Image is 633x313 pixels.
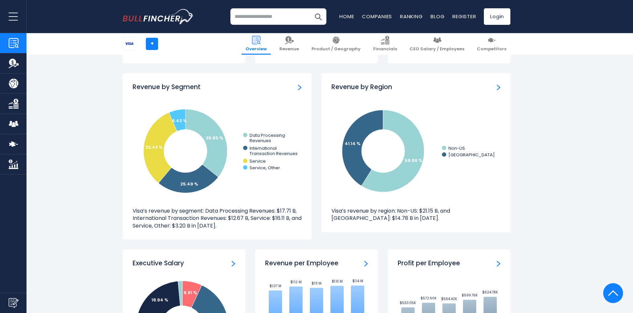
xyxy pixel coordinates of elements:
[206,135,223,141] tspan: 35.65 %
[431,13,444,20] a: Blog
[331,207,500,222] p: Visa’s revenue by region: Non-US: $21.15 B, and [GEOGRAPHIC_DATA]: $14.78 B in [DATE].
[232,259,235,267] a: ceo-salary
[145,144,163,150] tspan: 32.43 %
[352,279,363,284] text: $1.14 M
[452,13,476,20] a: Register
[364,259,368,267] a: Revenue per Employee
[269,284,281,288] text: $1.07 M
[331,83,392,91] h3: Revenue by Region
[462,293,478,298] text: $599.76K
[473,33,510,55] a: Competitors
[484,8,510,25] a: Login
[146,38,158,50] a: +
[308,33,365,55] a: Product / Geography
[448,145,465,151] text: Non-US
[405,157,423,164] text: 58.86 %
[133,207,302,230] p: Visa’s revenue by segment: Data Processing Revenues: $17.71 B, International Transaction Revenues...
[250,165,280,171] text: Service, Other
[250,145,298,157] text: International Transaction Revenues
[332,279,343,284] text: $1.13 M
[151,297,168,303] tspan: 18.94 %
[441,296,457,301] text: $564.42K
[400,300,416,305] text: $530.05K
[497,259,500,267] a: Profit per Employee
[362,13,392,20] a: Companies
[373,46,397,52] span: Financials
[133,83,201,91] h3: Revenue by Segment
[312,281,321,286] text: $1.11 M
[265,259,338,268] h3: Revenue per Employee
[180,181,198,187] tspan: 25.49 %
[242,33,271,55] a: Overview
[448,152,495,158] text: [GEOGRAPHIC_DATA]
[339,13,354,20] a: Home
[184,289,197,296] tspan: 6.91 %
[421,296,437,301] text: $572.60K
[477,46,506,52] span: Competitors
[345,140,361,147] text: 41.14 %
[298,83,302,90] a: Revenue by Segment
[398,259,460,268] h3: Profit per Employee
[133,259,184,268] h3: Executive Salary
[250,132,285,144] text: Data Processing Revenues
[123,9,194,24] img: bullfincher logo
[400,13,423,20] a: Ranking
[123,9,194,24] a: Go to homepage
[123,37,136,50] img: V logo
[246,46,267,52] span: Overview
[279,46,299,52] span: Revenue
[250,158,266,164] text: Service
[369,33,401,55] a: Financials
[482,290,498,295] text: $624.78K
[410,46,464,52] span: CEO Salary / Employees
[406,33,468,55] a: CEO Salary / Employees
[275,33,303,55] a: Revenue
[497,83,500,90] a: Revenue by Region
[290,280,302,285] text: $1.12 M
[172,118,187,124] tspan: 6.43 %
[312,46,361,52] span: Product / Geography
[310,8,326,25] button: Search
